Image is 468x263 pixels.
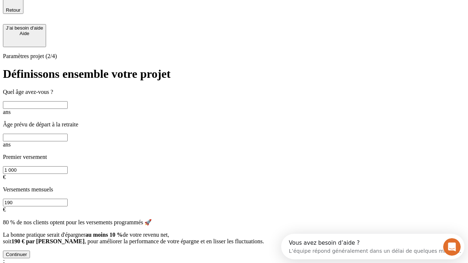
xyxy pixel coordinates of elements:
[281,234,464,259] iframe: Intercom live chat discovery launcher
[3,53,465,60] p: Paramètres projet (2/4)
[8,12,180,20] div: L’équipe répond généralement dans un délai de quelques minutes.
[3,89,465,95] p: Quel âge avez-vous ?
[3,67,465,81] h1: Définissons ensemble votre projet
[3,141,11,148] span: ans
[122,232,169,238] span: de votre revenu net,
[3,109,11,115] span: ans
[8,6,180,12] div: Vous avez besoin d’aide ?
[3,238,11,244] span: soit
[443,238,461,256] iframe: Intercom live chat
[3,186,465,193] p: Versements mensuels
[6,25,43,31] div: J’ai besoin d'aide
[3,121,465,128] p: Âge prévu de départ à la retraite
[6,252,27,257] div: Continuer
[6,31,43,36] div: Aide
[84,238,264,244] span: , pour améliorer la performance de votre épargne et en lisser les fluctuations.
[3,206,6,213] span: €
[6,7,20,13] span: Retour
[3,219,465,226] p: 80 % de nos clients optent pour les versements programmés 🚀
[3,154,465,160] p: Premier versement
[3,232,86,238] span: La bonne pratique serait d'épargner
[3,24,46,47] button: J’ai besoin d'aideAide
[11,238,84,244] span: 190 € par [PERSON_NAME]
[3,251,30,258] button: Continuer
[3,3,201,23] div: Ouvrir le Messenger Intercom
[86,232,123,238] span: au moins 10 %
[3,174,6,180] span: €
